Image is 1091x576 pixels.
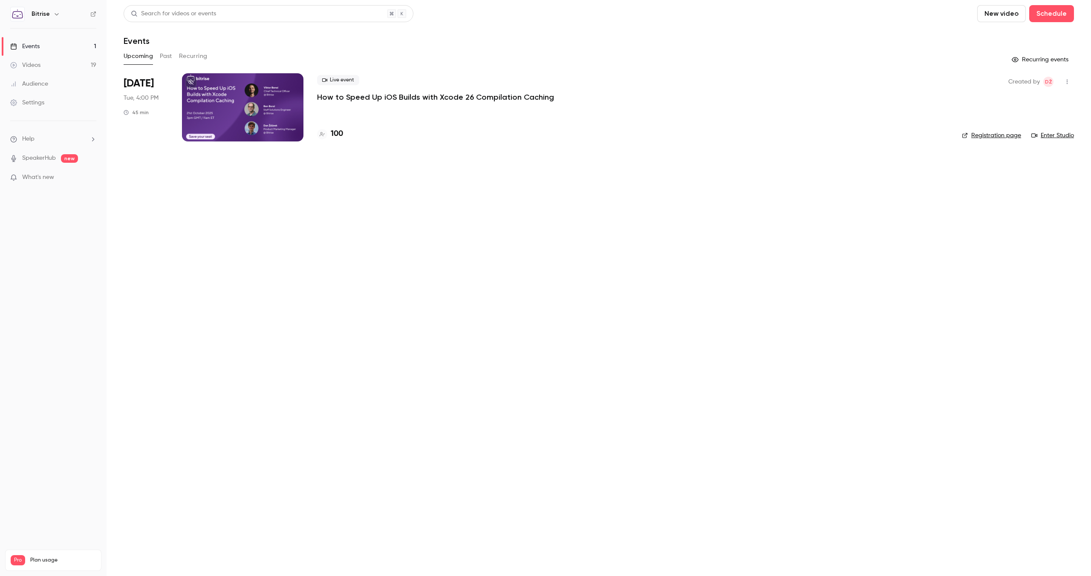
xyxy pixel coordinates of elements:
button: Recurring events [1008,53,1074,66]
div: Events [10,42,40,51]
span: Created by [1008,77,1040,87]
div: Search for videos or events [131,9,216,18]
iframe: Noticeable Trigger [86,174,96,181]
button: Past [160,49,172,63]
button: Upcoming [124,49,153,63]
span: Tue, 4:00 PM [124,94,159,102]
a: 100 [317,128,343,140]
span: Help [22,135,35,144]
div: Settings [10,98,44,107]
span: [DATE] [124,77,154,90]
div: 45 min [124,109,149,116]
h6: Bitrise [32,10,50,18]
div: Oct 21 Tue, 3:00 PM (Europe/London) [124,73,168,141]
div: Audience [10,80,48,88]
span: What's new [22,173,54,182]
div: Videos [10,61,40,69]
span: Dan Žďárek [1043,77,1053,87]
a: How to Speed Up iOS Builds with Xcode 26 Compilation Caching [317,92,554,102]
span: Plan usage [30,557,96,564]
button: Schedule [1029,5,1074,22]
button: Recurring [179,49,208,63]
button: New video [977,5,1026,22]
li: help-dropdown-opener [10,135,96,144]
h4: 100 [331,128,343,140]
span: Live event [317,75,359,85]
span: new [61,154,78,163]
h1: Events [124,36,150,46]
a: SpeakerHub [22,154,56,163]
span: Pro [11,555,25,565]
img: Bitrise [11,7,24,21]
span: DŽ [1045,77,1052,87]
a: Registration page [962,131,1021,140]
a: Enter Studio [1031,131,1074,140]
